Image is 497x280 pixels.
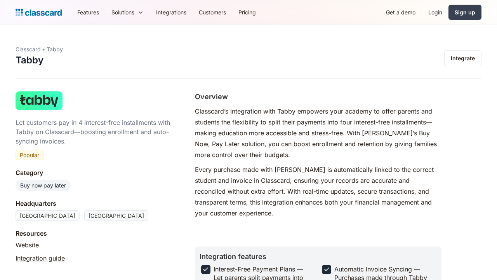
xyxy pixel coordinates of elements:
a: Sign up [448,5,481,20]
div: Popular [20,151,39,159]
p: ‍ [195,222,441,233]
div: Let customers pay in 4 interest-free installments with Tabby on Classcard—boosting enrollment and... [16,118,179,146]
div: Tabby [47,45,63,53]
a: Customers [193,3,232,21]
p: Every purchase made with [PERSON_NAME] is automatically linked to the correct student and invoice... [195,164,441,219]
a: Integrate [444,50,481,66]
a: Logo [16,7,62,18]
a: Integration guide [16,254,65,263]
div: Solutions [105,3,150,21]
div: + [42,45,45,53]
a: Get a demo [380,3,422,21]
div: Buy now pay later [20,181,66,189]
a: Features [71,3,105,21]
a: Integrations [150,3,193,21]
h1: Tabby [16,55,43,66]
div: Classcard [16,45,41,53]
p: Classcard’s integration with Tabby empowers your academy to offer parents and students the flexib... [195,106,441,160]
div: [GEOGRAPHIC_DATA] [84,210,148,221]
a: Login [422,3,448,21]
a: Website [16,240,39,250]
h2: Integration features [200,251,437,262]
div: Headquarters [16,199,56,208]
div: Resources [16,229,47,238]
div: Category [16,168,43,177]
h2: Overview [195,91,228,102]
div: Sign up [455,8,475,16]
div: Solutions [111,8,134,16]
a: Pricing [232,3,262,21]
div: [GEOGRAPHIC_DATA] [16,210,80,221]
